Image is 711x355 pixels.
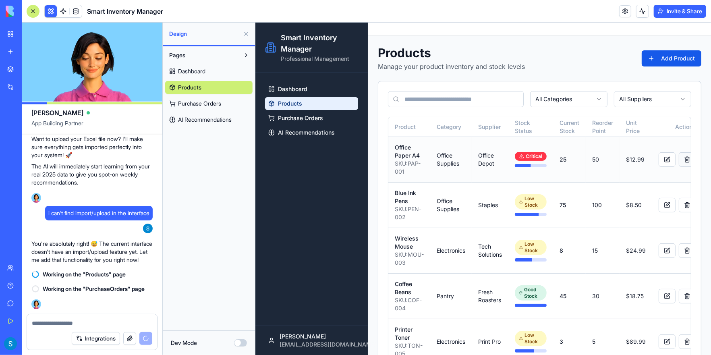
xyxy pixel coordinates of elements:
[87,6,163,16] span: Smart Inventory Manager
[178,67,205,75] span: Dashboard
[364,160,397,205] td: $8.50
[139,257,168,274] div: Coffee Beans
[139,303,168,319] div: Printer Toner
[216,95,253,114] th: Supplier
[139,183,168,199] div: SKU: PEN-002
[133,95,175,114] th: Product
[31,119,153,134] span: App Building Partner
[364,205,397,251] td: $24.99
[259,308,291,324] div: Low Stock
[24,318,99,326] div: [EMAIL_ADDRESS][DOMAIN_NAME]
[175,296,216,342] td: Electronics
[364,251,397,296] td: $18.75
[304,133,311,140] span: 25
[330,296,364,342] td: 5
[43,285,145,293] span: Working on the "PurchaseOrders" page
[26,32,103,40] p: Professional Management
[26,10,103,32] h1: Smart Inventory Manager
[31,299,41,309] img: Ella_00000_wcx2te.png
[397,95,447,114] th: Actions
[139,319,168,335] div: SKU: TON-005
[259,129,291,138] div: Critical
[165,97,253,110] a: Purchase Orders
[43,270,126,278] span: Working on the "Products" page
[364,296,397,342] td: $89.99
[216,160,253,205] td: Staples
[253,95,298,114] th: Stock Status
[304,224,308,231] span: 8
[48,209,149,217] span: i can't find import/upload in the interface
[31,193,41,203] img: Ella_00000_wcx2te.png
[259,217,291,233] div: Low Stock
[139,274,168,290] div: SKU: COF-004
[139,228,168,244] div: SKU: MOU-003
[23,91,68,100] span: Purchase Orders
[330,251,364,296] td: 30
[23,106,79,114] span: AI Recommendations
[386,28,446,44] button: Add Product
[4,337,17,350] img: ACg8ocJICQQz-mYdXFJGJsc_MLyKROZhNRBR0t1ft5X-F6hVZCAXeg=s96-c
[178,83,201,91] span: Products
[6,310,106,326] button: [PERSON_NAME][EMAIL_ADDRESS][DOMAIN_NAME]
[364,95,397,114] th: Unit Price
[304,179,311,186] span: 75
[6,6,56,17] img: logo
[23,62,52,71] span: Dashboard
[298,95,330,114] th: Current Stock
[165,113,253,126] a: AI Recommendations
[31,108,83,118] span: [PERSON_NAME]
[31,240,153,264] p: You're absolutely right! 😅 The current interface doesn't have an import/upload feature yet. Let m...
[169,30,240,38] span: Design
[72,332,120,345] button: Integrations
[654,5,706,18] button: Invite & Share
[143,224,153,233] img: ACg8ocJICQQz-mYdXFJGJsc_MLyKROZhNRBR0t1ft5X-F6hVZCAXeg=s96-c
[139,121,168,137] div: Office Paper A4
[178,100,221,108] span: Purchase Orders
[216,251,253,296] td: Fresh Roasters
[330,160,364,205] td: 100
[31,135,153,159] p: Want to upload your Excel file now? I'll make sure everything gets imported perfectly into your s...
[259,263,291,278] div: Good Stock
[175,160,216,205] td: Office Supplies
[165,49,240,62] button: Pages
[216,296,253,342] td: Print Pro
[165,65,253,78] a: Dashboard
[139,166,168,183] div: Blue Ink Pens
[165,81,253,94] a: Products
[122,23,269,37] h1: Products
[31,162,153,187] p: The AI will immediately start learning from your real 2025 data to give you spot-on weekly recomm...
[330,95,364,114] th: Reorder Point
[169,51,185,59] span: Pages
[10,89,103,102] a: Purchase Orders
[330,205,364,251] td: 15
[175,114,216,160] td: Office Supplies
[10,104,103,116] a: AI Recommendations
[175,251,216,296] td: Pantry
[178,116,232,124] span: AI Recommendations
[171,339,197,347] label: Dev Mode
[23,77,47,85] span: Products
[259,172,291,187] div: Low Stock
[304,270,311,277] span: 45
[304,316,308,322] span: 3
[216,205,253,251] td: Tech Solutions
[10,75,103,87] a: Products
[139,212,168,228] div: Wireless Mouse
[122,39,269,49] p: Manage your product inventory and stock levels
[330,114,364,160] td: 50
[10,60,103,73] a: Dashboard
[24,310,99,318] div: [PERSON_NAME]
[139,137,168,153] div: SKU: PAP-001
[216,114,253,160] td: Office Depot
[364,114,397,160] td: $12.99
[175,95,216,114] th: Category
[175,205,216,251] td: Electronics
